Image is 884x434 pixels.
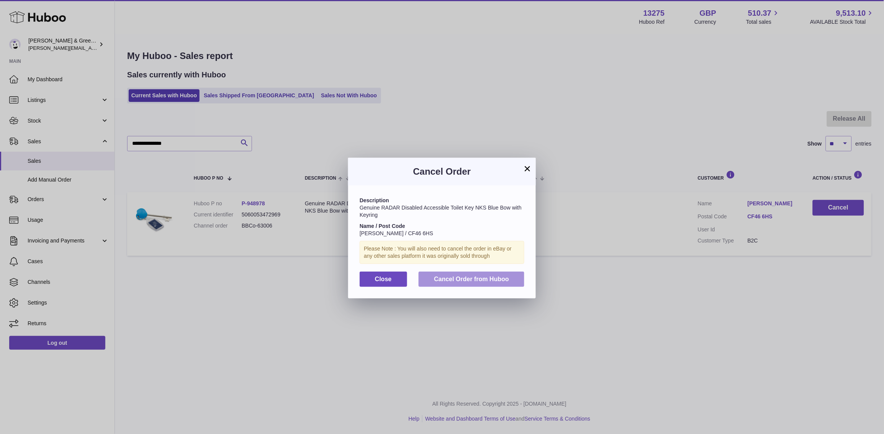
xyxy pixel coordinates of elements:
strong: Description [360,197,389,203]
span: Cancel Order from Huboo [434,276,509,282]
strong: Name / Post Code [360,223,405,229]
h3: Cancel Order [360,165,524,178]
div: Please Note : You will also need to cancel the order in eBay or any other sales platform it was o... [360,241,524,264]
span: [PERSON_NAME] / CF46 6HS [360,230,433,236]
button: × [523,164,532,173]
button: Close [360,272,407,287]
span: Genuine RADAR Disabled Accessible Toilet Key NKS Blue Bow with Keyring [360,205,522,218]
button: Cancel Order from Huboo [419,272,524,287]
span: Close [375,276,392,282]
